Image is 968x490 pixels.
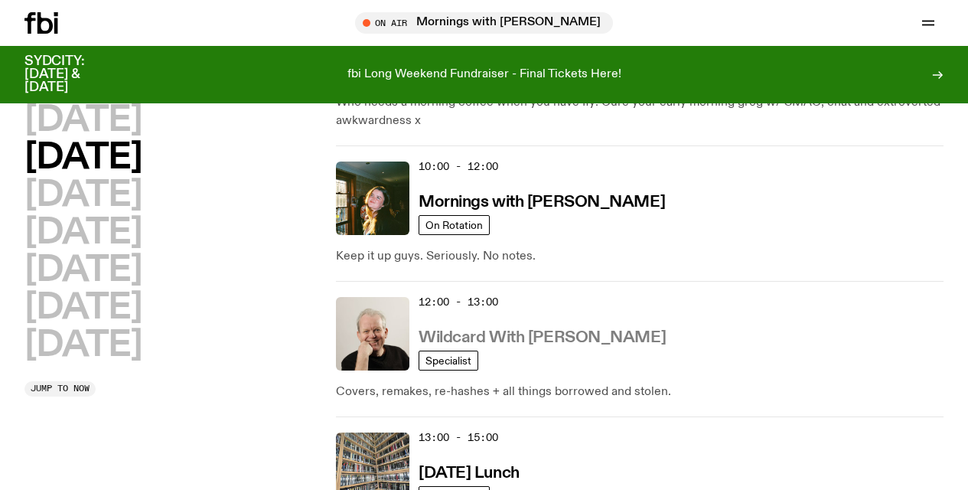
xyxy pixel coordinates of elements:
a: [DATE] Lunch [419,462,520,482]
h3: SYDCITY: [DATE] & [DATE] [24,55,122,94]
h3: Mornings with [PERSON_NAME] [419,194,665,211]
span: Jump to now [31,384,90,393]
span: 13:00 - 15:00 [419,430,498,445]
span: 12:00 - 13:00 [419,295,498,309]
img: Freya smiles coyly as she poses for the image. [336,162,409,235]
p: Covers, remakes, re-hashes + all things borrowed and stolen. [336,383,944,401]
span: On Rotation [425,219,483,230]
button: [DATE] [24,253,142,288]
span: 10:00 - 12:00 [419,159,498,174]
button: Jump to now [24,381,96,397]
a: Specialist [419,351,478,371]
button: [DATE] [24,178,142,213]
h3: [DATE] Lunch [419,465,520,482]
a: Mornings with [PERSON_NAME] [419,191,665,211]
p: Keep it up guys. Seriously. No notes. [336,247,944,266]
button: On AirMornings with [PERSON_NAME] [355,12,613,34]
p: fbi Long Weekend Fundraiser - Final Tickets Here! [347,68,621,82]
a: Wildcard With [PERSON_NAME] [419,327,666,346]
span: Specialist [425,354,471,366]
img: Stuart is smiling charmingly, wearing a black t-shirt against a stark white background. [336,297,409,371]
a: On Rotation [419,215,490,235]
button: [DATE] [24,328,142,363]
p: Who needs a morning coffee when you have Ify! Cure your early morning grog w/ SMAC, chat and extr... [336,93,944,130]
button: [DATE] [24,291,142,325]
button: [DATE] [24,216,142,250]
h3: Wildcard With [PERSON_NAME] [419,330,666,346]
button: [DATE] [24,103,142,138]
button: [DATE] [24,141,142,175]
